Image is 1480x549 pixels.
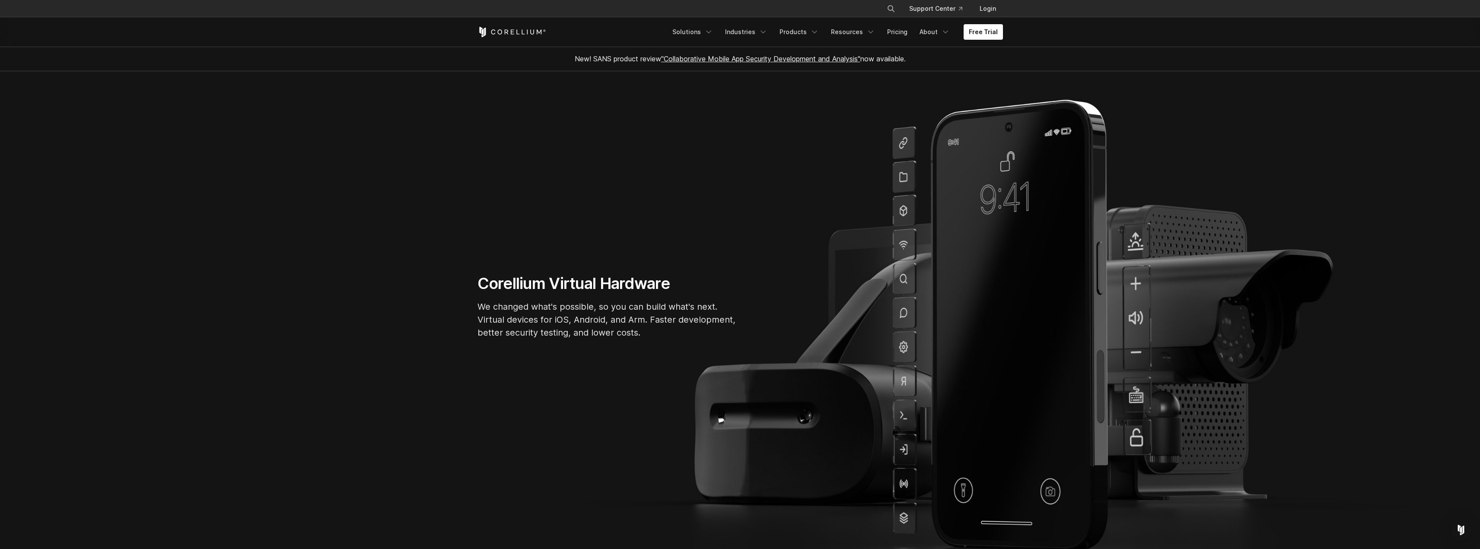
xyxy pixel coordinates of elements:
div: Navigation Menu [876,1,1003,16]
a: Login [973,1,1003,16]
a: Solutions [667,24,718,40]
a: Industries [720,24,773,40]
a: "Collaborative Mobile App Security Development and Analysis" [661,54,860,63]
div: Navigation Menu [667,24,1003,40]
button: Search [883,1,899,16]
a: Corellium Home [477,27,546,37]
a: Free Trial [964,24,1003,40]
a: Products [774,24,824,40]
span: New! SANS product review now available. [575,54,906,63]
a: Support Center [902,1,969,16]
div: Open Intercom Messenger [1451,520,1471,540]
h1: Corellium Virtual Hardware [477,274,737,293]
a: Pricing [882,24,913,40]
a: About [914,24,955,40]
p: We changed what's possible, so you can build what's next. Virtual devices for iOS, Android, and A... [477,300,737,339]
a: Resources [826,24,880,40]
